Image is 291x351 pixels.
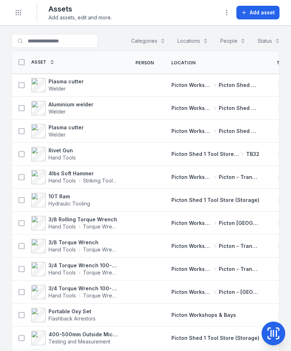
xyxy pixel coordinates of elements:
span: Asset [31,59,47,65]
span: Picton Workshops & Bays [171,288,212,296]
strong: 3/8 Rolling Torque Wrench [48,216,118,223]
span: Picton Workshops & Bays [171,265,212,273]
a: Picton Workshops & BaysPicton - Transmission Bay [171,265,259,273]
span: Picton - [GEOGRAPHIC_DATA] [219,288,259,296]
span: Picton Shed 2 Fabrication Shop [219,82,259,89]
span: Picton Shed 2 Fabrication Shop [219,128,259,135]
strong: Plasma cutter [48,124,84,131]
span: Picton - Transmission Bay [219,174,259,181]
a: Asset [31,59,55,65]
a: 3/4 Torque Wrench 100-600 ft/lbs 447Hand ToolsTorque Wrench [31,285,118,299]
a: Portable Oxy SetFlashback Arrestors [31,308,96,322]
a: Picton Workshops & BaysPicton Shed 2 Fabrication Shop [171,105,259,112]
button: Locations [173,34,213,48]
span: Picton Workshops & Bays [171,243,212,250]
span: Picton [GEOGRAPHIC_DATA] [219,220,259,227]
span: Hand Tools [48,269,76,276]
strong: 3/4 Torque Wrench 100-600 ft/lbs 447 [48,285,118,292]
a: Picton Shed 1 Tool Store (Storage) [171,334,259,342]
a: Plasma cutterWelder [31,124,84,138]
span: Picton Workshops & Bays [171,312,236,318]
span: Welder [48,86,66,92]
span: Hydraulic Tooling [48,200,90,207]
button: People [216,34,250,48]
strong: 10T Ram [48,193,90,200]
span: Picton Shed 1 Tool Store (Storage) [171,335,259,341]
a: Picton Workshops & BaysPicton - [GEOGRAPHIC_DATA] [171,288,259,296]
strong: 3/8 Torque Wrench [48,239,118,246]
span: Picton Shed 1 Tool Store (Storage) [171,197,259,203]
strong: 3/4 Torque Wrench 100-600 ft/lbs 0320601267 [48,262,118,269]
a: Plasma cutterWelder [31,78,84,92]
a: Rivet GunHand Tools [31,147,76,161]
span: Hand Tools [48,223,76,230]
span: Picton - Transmission Bay [219,243,259,250]
span: Picton Workshops & Bays [171,220,212,227]
span: Torque Wrench [83,292,118,299]
button: Status [253,34,285,48]
a: Picton Workshops & Bays [171,311,236,319]
button: Add asset [236,6,280,19]
span: Hand Tools [48,292,76,299]
span: Torque Wrench [83,223,118,230]
span: Torque Wrench [83,269,118,276]
a: Picton Workshops & BaysPicton [GEOGRAPHIC_DATA] [171,220,259,227]
a: 3/8 Torque WrenchHand ToolsTorque Wrench [31,239,118,253]
a: 3/4 Torque Wrench 100-600 ft/lbs 0320601267Hand ToolsTorque Wrench [31,262,118,276]
strong: 4lbs Soft Hammer [48,170,118,177]
span: Picton - Transmission Bay [219,265,259,273]
span: Tag [277,60,286,66]
a: Picton Workshops & BaysPicton Shed 2 Fabrication Shop [171,82,259,89]
strong: Aluminium welder [48,101,93,108]
a: 10T RamHydraulic Tooling [31,193,90,207]
a: 400-500mm Outside MicrometerTesting and Measurement [31,331,118,345]
button: Toggle navigation [11,6,25,19]
span: Add assets, edit and more. [48,14,112,21]
a: Aluminium welderWelder [31,101,93,115]
span: Picton Shed 1 Tool Store (Storage) [171,151,239,158]
strong: Plasma cutter [48,78,84,85]
a: Picton Workshops & BaysPicton - Transmission Bay [171,174,259,181]
span: Picton Workshops & Bays [171,82,212,89]
span: Torque Wrench [83,246,118,253]
span: Hand Tools [48,177,76,184]
span: Testing and Measurement [48,338,110,345]
h2: Assets [48,4,112,14]
span: Location [171,60,195,66]
span: Flashback Arrestors [48,315,96,322]
span: Striking Tools / Hammers [83,177,118,184]
button: Categories [126,34,170,48]
span: Picton Workshops & Bays [171,128,212,135]
a: Picton Shed 1 Tool Store (Storage)TB32 [171,151,259,158]
span: TB32 [246,151,259,158]
span: Hand Tools [48,154,76,161]
strong: Rivet Gun [48,147,76,154]
span: Picton Workshops & Bays [171,174,212,181]
span: Add asset [250,9,275,16]
strong: 400-500mm Outside Micrometer [48,331,118,338]
span: Picton Shed 2 Fabrication Shop [219,105,259,112]
span: Person [135,60,154,66]
span: Welder [48,108,66,115]
span: Welder [48,131,66,138]
a: 4lbs Soft HammerHand ToolsStriking Tools / Hammers [31,170,118,184]
a: Picton Shed 1 Tool Store (Storage) [171,197,259,204]
span: Hand Tools [48,246,76,253]
a: 3/8 Rolling Torque WrenchHand ToolsTorque Wrench [31,216,118,230]
span: Picton Workshops & Bays [171,105,212,112]
strong: Portable Oxy Set [48,308,96,315]
a: Picton Workshops & BaysPicton - Transmission Bay [171,243,259,250]
a: Picton Workshops & BaysPicton Shed 2 Fabrication Shop [171,128,259,135]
